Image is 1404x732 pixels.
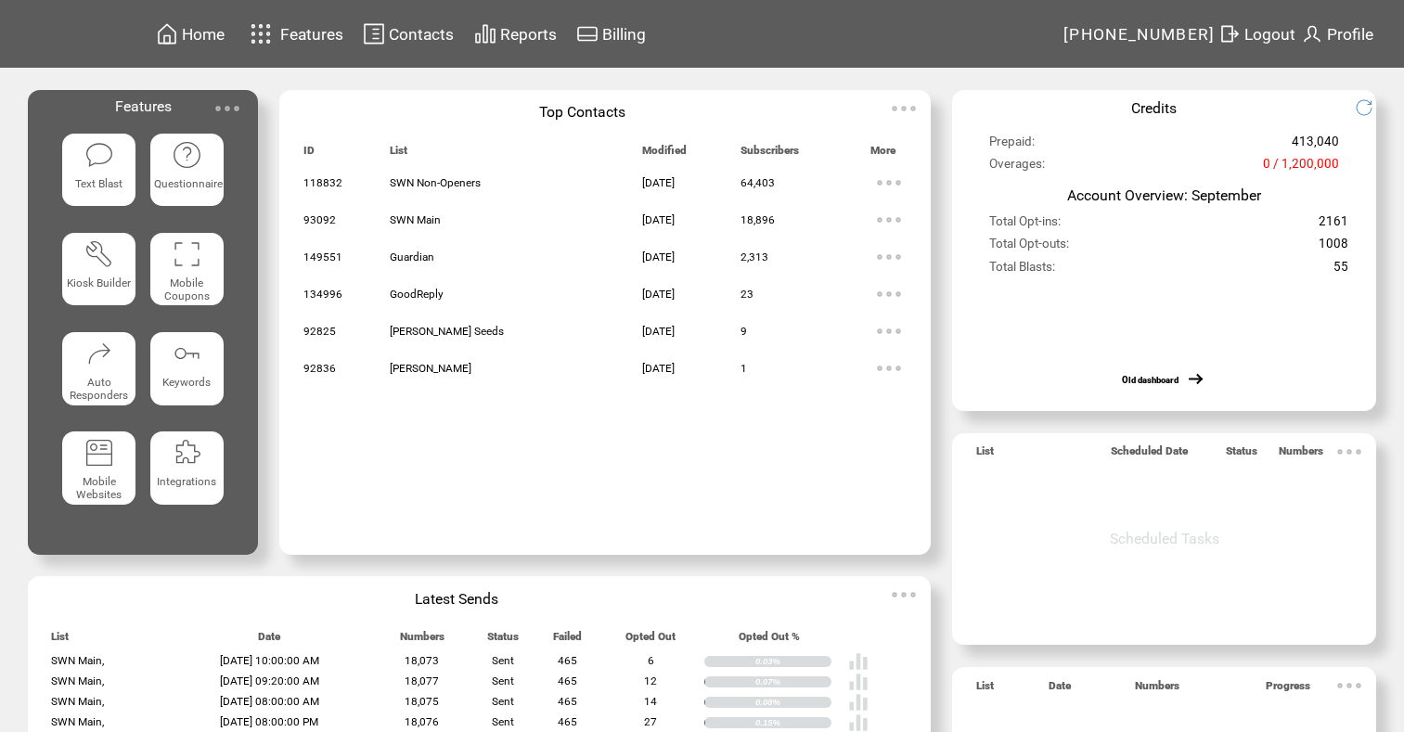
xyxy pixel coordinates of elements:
span: Logout [1244,25,1295,44]
span: Numbers [1279,444,1323,466]
a: Contacts [360,19,457,48]
span: [DATE] [642,176,675,189]
span: [PHONE_NUMBER] [1063,25,1216,44]
span: 1 [741,362,747,375]
span: Keywords [162,376,211,389]
img: refresh.png [1355,98,1387,117]
img: ellypsis.svg [870,350,908,387]
span: 149551 [303,250,342,263]
span: SWN Non-Openers [390,176,481,189]
span: 18,077 [405,674,439,687]
span: Account Overview: September [1067,186,1261,204]
span: Credits [1131,99,1177,117]
span: Features [115,97,172,115]
span: 118832 [303,176,342,189]
a: Questionnaire [150,134,224,218]
img: creidtcard.svg [576,22,599,45]
img: ellypsis.svg [870,164,908,201]
div: 0.15% [755,717,831,728]
span: 465 [558,654,577,667]
span: [DATE] [642,325,675,338]
img: chart.svg [474,22,496,45]
span: 55 [1333,260,1348,282]
span: 93092 [303,213,336,226]
span: SWN Main, [51,674,104,687]
span: Billing [602,25,646,44]
span: Guardian [390,250,434,263]
span: Text Blast [75,177,122,190]
img: integrations.svg [172,438,201,468]
span: Home [182,25,225,44]
span: [DATE] [642,362,675,375]
span: Status [487,630,519,651]
span: Contacts [389,25,454,44]
span: SWN Main, [51,695,104,708]
span: Scheduled Date [1111,444,1188,466]
span: 14 [644,695,657,708]
img: poll%20-%20white.svg [848,672,869,692]
span: List [976,679,994,700]
img: poll%20-%20white.svg [848,651,869,672]
span: 2161 [1319,214,1348,237]
span: Opted Out % [739,630,800,651]
span: 9 [741,325,747,338]
img: ellypsis.svg [870,238,908,276]
span: 18,076 [405,715,439,728]
span: Questionnaire [154,177,223,190]
span: Modified [642,144,687,165]
span: [DATE] 08:00:00 AM [220,695,319,708]
span: [PERSON_NAME] [390,362,471,375]
span: Latest Sends [415,590,498,608]
img: ellypsis.svg [1331,667,1368,704]
span: Status [1226,444,1257,466]
div: 0.07% [755,676,831,687]
span: [DATE] 08:00:00 PM [220,715,318,728]
a: Mobile Coupons [150,233,224,317]
img: ellypsis.svg [870,313,908,350]
span: Sent [492,715,514,728]
span: Numbers [400,630,444,651]
span: [DATE] [642,250,675,263]
span: 18,896 [741,213,775,226]
span: [DATE] 09:20:00 AM [220,674,319,687]
span: [DATE] 10:00:00 AM [220,654,319,667]
img: contacts.svg [363,22,385,45]
img: ellypsis.svg [209,90,246,127]
img: text-blast.svg [84,140,114,170]
img: mobile-websites.svg [84,438,114,468]
span: Scheduled Tasks [1110,530,1219,547]
span: 465 [558,715,577,728]
span: 134996 [303,288,342,301]
img: tool%201.svg [84,239,114,269]
span: 64,403 [741,176,775,189]
span: Reports [500,25,557,44]
img: home.svg [156,22,178,45]
span: Failed [553,630,582,651]
span: Overages: [989,157,1045,179]
span: [DATE] [642,288,675,301]
span: [PERSON_NAME] Seeds [390,325,504,338]
span: ID [303,144,315,165]
span: Kiosk Builder [67,276,131,289]
a: Features [242,16,347,52]
img: poll%20-%20white.svg [848,692,869,713]
a: Reports [471,19,560,48]
span: Prepaid: [989,135,1035,157]
span: 465 [558,695,577,708]
a: Integrations [150,431,224,516]
div: 0.03% [755,656,831,667]
span: Total Opt-ins: [989,214,1061,237]
span: 465 [558,674,577,687]
span: Mobile Coupons [164,276,210,302]
a: Mobile Websites [62,431,135,516]
a: Auto Responders [62,332,135,417]
span: 6 [648,654,654,667]
img: ellypsis.svg [885,576,922,613]
span: Auto Responders [70,376,128,402]
img: ellypsis.svg [870,201,908,238]
span: 413,040 [1292,135,1339,157]
a: Text Blast [62,134,135,218]
span: More [870,144,895,165]
span: Top Contacts [539,103,625,121]
span: Total Blasts: [989,260,1055,282]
